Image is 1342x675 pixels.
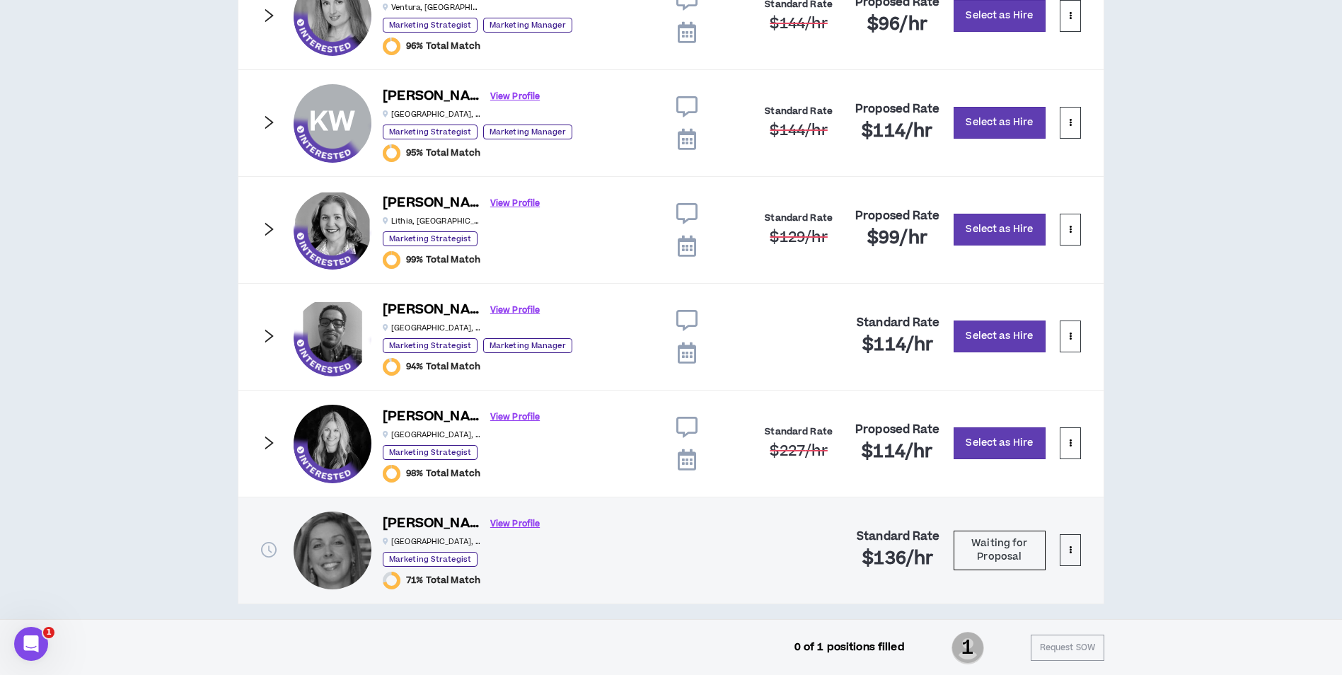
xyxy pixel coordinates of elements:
[770,120,827,141] span: $144 /hr
[862,548,934,570] h2: $136 /hr
[294,405,371,483] div: Amy F.
[765,106,833,117] h4: Standard Rate
[383,300,482,321] h6: [PERSON_NAME]
[406,575,480,586] span: 71% Total Match
[383,18,478,33] p: Marketing Strategist
[765,213,833,224] h4: Standard Rate
[383,109,482,120] p: [GEOGRAPHIC_DATA] , [GEOGRAPHIC_DATA]
[406,361,480,372] span: 94% Total Match
[770,13,827,34] span: $144 /hr
[954,214,1046,246] button: Select as Hire
[951,630,984,666] span: 1
[261,435,277,451] span: right
[294,191,371,269] div: Caitlin M.
[261,8,277,23] span: right
[770,441,827,461] span: $227 /hr
[14,627,48,661] iframe: Intercom live chat
[490,405,540,429] a: View Profile
[770,227,827,248] span: $129 /hr
[406,147,480,158] span: 95% Total Match
[261,542,277,558] span: clock-circle
[483,338,572,353] p: Marketing Manager
[383,445,478,460] p: Marketing Strategist
[43,627,54,638] span: 1
[383,2,482,13] p: Ventura , [GEOGRAPHIC_DATA]
[490,298,540,323] a: View Profile
[862,441,933,463] h2: $114 /hr
[294,512,371,589] div: Jennifer H.
[261,328,277,344] span: right
[383,536,482,547] p: [GEOGRAPHIC_DATA] , [GEOGRAPHIC_DATA]
[406,468,480,479] span: 98% Total Match
[383,338,478,353] p: Marketing Strategist
[855,209,939,223] h4: Proposed Rate
[383,231,478,246] p: Marketing Strategist
[954,427,1046,459] button: Select as Hire
[383,193,482,214] h6: [PERSON_NAME]
[383,86,482,107] h6: [PERSON_NAME]
[954,321,1046,352] button: Select as Hire
[855,423,939,437] h4: Proposed Rate
[867,13,927,36] h2: $96 /hr
[483,18,572,33] p: Marketing Manager
[1031,635,1104,661] button: Request SOW
[406,40,480,52] span: 96% Total Match
[383,552,478,567] p: Marketing Strategist
[261,221,277,237] span: right
[954,107,1046,139] button: Select as Hire
[862,334,934,357] h2: $114 /hr
[294,298,371,376] div: Jefferson S.
[490,84,540,109] a: View Profile
[383,514,482,534] h6: [PERSON_NAME]
[867,227,927,250] h2: $99 /hr
[383,216,482,226] p: Lithia , [GEOGRAPHIC_DATA]
[954,531,1046,570] button: Waiting for Proposal
[406,254,480,265] span: 99% Total Match
[490,191,540,216] a: View Profile
[383,125,478,139] p: Marketing Strategist
[383,323,482,333] p: [GEOGRAPHIC_DATA] , [GEOGRAPHIC_DATA]
[857,316,939,330] h4: Standard Rate
[855,103,939,116] h4: Proposed Rate
[383,407,482,427] h6: [PERSON_NAME]
[483,125,572,139] p: Marketing Manager
[383,429,482,440] p: [GEOGRAPHIC_DATA] , [GEOGRAPHIC_DATA]
[294,84,371,162] div: Kim W.
[765,427,833,437] h4: Standard Rate
[490,512,540,536] a: View Profile
[794,640,905,655] p: 0 of 1 positions filled
[857,530,939,543] h4: Standard Rate
[862,120,933,143] h2: $114 /hr
[261,115,277,130] span: right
